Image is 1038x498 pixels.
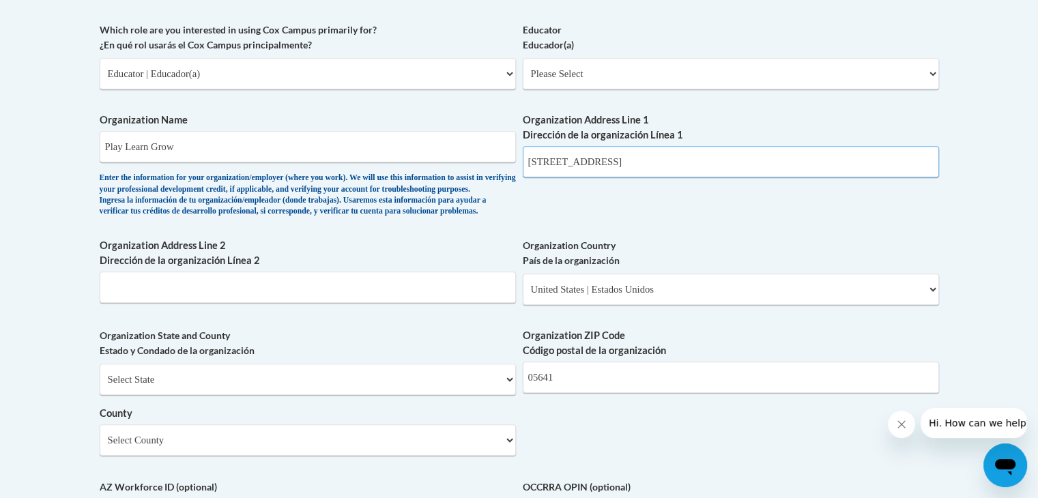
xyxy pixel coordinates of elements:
span: Hi. How can we help? [8,10,111,20]
label: Educator Educador(a) [523,23,939,53]
label: Organization Country País de la organización [523,238,939,268]
label: Organization Address Line 2 Dirección de la organización Línea 2 [100,238,516,268]
iframe: Close message [888,411,915,438]
label: Which role are you interested in using Cox Campus primarily for? ¿En qué rol usarás el Cox Campus... [100,23,516,53]
input: Metadata input [100,131,516,162]
input: Metadata input [100,272,516,303]
input: Metadata input [523,146,939,177]
iframe: Message from company [921,408,1027,438]
iframe: Button to launch messaging window [983,443,1027,487]
label: Organization Address Line 1 Dirección de la organización Línea 1 [523,113,939,143]
label: Organization Name [100,113,516,128]
label: County [100,406,516,421]
label: Organization State and County Estado y Condado de la organización [100,328,516,358]
input: Metadata input [523,362,939,393]
div: Enter the information for your organization/employer (where you work). We will use this informati... [100,173,516,218]
label: Organization ZIP Code Código postal de la organización [523,328,939,358]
